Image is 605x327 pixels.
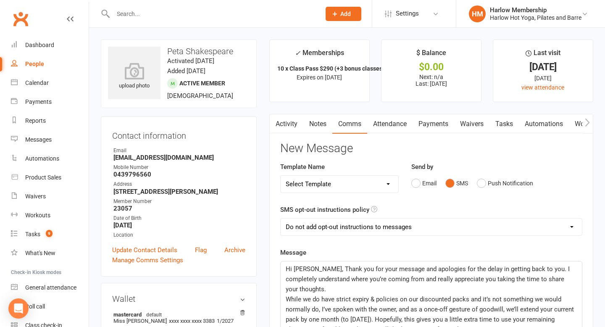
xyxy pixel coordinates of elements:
[25,284,76,291] div: General attendance
[11,92,89,111] a: Payments
[270,114,303,134] a: Activity
[11,297,89,316] a: Roll call
[112,245,177,255] a: Update Contact Details
[25,98,52,105] div: Payments
[490,6,581,14] div: Harlow Membership
[25,174,61,181] div: Product Sales
[396,4,419,23] span: Settings
[25,303,45,310] div: Roll call
[113,231,245,239] div: Location
[295,49,300,57] i: ✓
[167,57,214,65] time: Activated [DATE]
[286,265,571,293] span: Hi [PERSON_NAME], Thank you for your message and apologies for the delay in getting back to you. ...
[11,244,89,263] a: What's New
[46,230,53,237] span: 9
[113,188,245,195] strong: [STREET_ADDRESS][PERSON_NAME]
[411,162,433,172] label: Send by
[326,7,361,21] button: Add
[303,114,332,134] a: Notes
[113,198,245,206] div: Member Number
[280,142,582,155] h3: New Message
[501,74,585,83] div: [DATE]
[445,175,468,191] button: SMS
[112,255,183,265] a: Manage Comms Settings
[108,63,160,90] div: upload photo
[11,187,89,206] a: Waivers
[113,147,245,155] div: Email
[11,206,89,225] a: Workouts
[167,92,233,100] span: [DEMOGRAPHIC_DATA]
[490,14,581,21] div: Harlow Hot Yoga, Pilates and Barre
[113,214,245,222] div: Date of Birth
[413,114,454,134] a: Payments
[11,74,89,92] a: Calendar
[25,231,40,237] div: Tasks
[217,318,234,324] span: 1/2027
[340,11,351,17] span: Add
[280,248,306,258] label: Message
[11,130,89,149] a: Messages
[113,205,245,212] strong: 23057
[11,278,89,297] a: General attendance kiosk mode
[113,154,245,161] strong: [EMAIL_ADDRESS][DOMAIN_NAME]
[477,175,533,191] button: Push Notification
[113,180,245,188] div: Address
[297,74,342,81] span: Expires on [DATE]
[501,63,585,71] div: [DATE]
[11,149,89,168] a: Automations
[224,245,245,255] a: Archive
[8,298,29,319] div: Open Intercom Messenger
[25,117,46,124] div: Reports
[113,171,245,178] strong: 0439796560
[25,250,55,256] div: What's New
[113,222,245,229] strong: [DATE]
[295,47,344,63] div: Memberships
[25,136,52,143] div: Messages
[277,65,384,72] strong: 10 x Class Pass $290 (+3 bonus classes)
[519,114,569,134] a: Automations
[113,311,241,318] strong: mastercard
[11,55,89,74] a: People
[469,5,486,22] div: HM
[179,80,225,87] span: Active member
[11,111,89,130] a: Reports
[108,47,250,56] h3: Peta Shakespeare
[113,163,245,171] div: Mobile Number
[10,8,31,29] a: Clubworx
[110,8,315,20] input: Search...
[169,318,215,324] span: xxxx xxxx xxxx 3383
[195,245,207,255] a: Flag
[367,114,413,134] a: Attendance
[112,128,245,140] h3: Contact information
[25,61,44,67] div: People
[411,175,437,191] button: Email
[25,155,59,162] div: Automations
[280,205,369,215] label: SMS opt-out instructions policy
[280,162,325,172] label: Template Name
[521,84,564,91] a: view attendance
[144,311,164,318] span: default
[112,310,245,325] li: Miss [PERSON_NAME]
[389,74,473,87] p: Next: n/a Last: [DATE]
[389,63,473,71] div: $0.00
[25,193,46,200] div: Waivers
[11,225,89,244] a: Tasks 9
[25,212,50,219] div: Workouts
[332,114,367,134] a: Comms
[11,168,89,187] a: Product Sales
[11,36,89,55] a: Dashboard
[25,42,54,48] div: Dashboard
[526,47,560,63] div: Last visit
[112,294,245,303] h3: Wallet
[25,79,49,86] div: Calendar
[454,114,489,134] a: Waivers
[489,114,519,134] a: Tasks
[416,47,446,63] div: $ Balance
[167,67,205,75] time: Added [DATE]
